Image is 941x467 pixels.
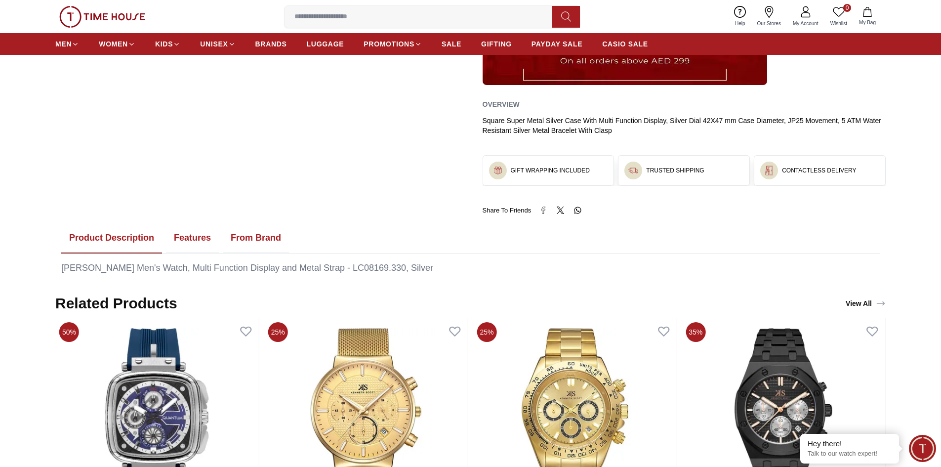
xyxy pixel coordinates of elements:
[481,35,512,53] a: GIFTING
[255,35,287,53] a: BRANDS
[602,35,648,53] a: CASIO SALE
[99,35,135,53] a: WOMEN
[55,295,177,312] h2: Related Products
[155,39,173,49] span: KIDS
[364,39,414,49] span: PROMOTIONS
[483,116,886,135] div: Square Super Metal Silver Case With Multi Function Display, Silver Dial 42X47 mm Case Diameter, J...
[61,261,880,275] div: [PERSON_NAME] Men's Watch, Multi Function Display and Metal Strap - LC08169.330, Silver
[59,6,145,28] img: ...
[855,19,880,26] span: My Bag
[364,35,422,53] a: PROMOTIONS
[602,39,648,49] span: CASIO SALE
[59,322,79,342] span: 50%
[731,20,749,27] span: Help
[223,223,289,254] button: From Brand
[808,439,892,449] div: Hey there!
[99,39,128,49] span: WOMEN
[200,39,228,49] span: UNISEX
[826,20,851,27] span: Wishlist
[764,166,774,175] img: ...
[442,35,461,53] a: SALE
[483,97,520,112] h2: Overview
[782,167,856,174] h3: CONTACTLESS DELIVERY
[307,39,344,49] span: LUGGAGE
[442,39,461,49] span: SALE
[789,20,822,27] span: My Account
[477,322,497,342] span: 25%
[751,4,787,29] a: Our Stores
[843,4,851,12] span: 0
[155,35,180,53] a: KIDS
[200,35,235,53] a: UNISEX
[481,39,512,49] span: GIFTING
[493,166,503,175] img: ...
[483,206,532,215] span: Share To Friends
[846,298,886,308] div: View All
[307,35,344,53] a: LUGGAGE
[55,35,79,53] a: MEN
[844,297,888,310] a: View All
[686,322,705,342] span: 35%
[646,167,704,174] h3: TRUSTED SHIPPING
[729,4,751,29] a: Help
[166,223,219,254] button: Features
[909,435,936,462] div: Chat Widget
[55,39,72,49] span: MEN
[628,166,638,175] img: ...
[268,322,288,342] span: 25%
[255,39,287,49] span: BRANDS
[753,20,785,27] span: Our Stores
[511,167,590,174] h3: GIFT WRAPPING INCLUDED
[61,223,162,254] button: Product Description
[824,4,853,29] a: 0Wishlist
[532,35,582,53] a: PAYDAY SALE
[853,5,882,28] button: My Bag
[808,450,892,458] p: Talk to our watch expert!
[532,39,582,49] span: PAYDAY SALE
